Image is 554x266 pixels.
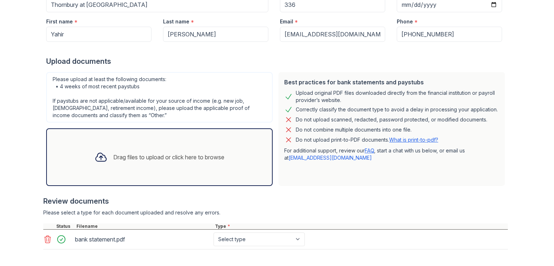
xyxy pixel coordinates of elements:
label: First name [46,18,73,25]
label: Last name [163,18,189,25]
label: Email [280,18,293,25]
div: Please select a type for each document uploaded and resolve any errors. [43,209,508,216]
div: Upload documents [46,56,508,66]
div: Please upload at least the following documents: • 4 weeks of most recent paystubs If paystubs are... [46,72,273,123]
div: Drag files to upload or click here to browse [113,153,224,161]
a: [EMAIL_ADDRESS][DOMAIN_NAME] [289,155,372,161]
div: Do not upload scanned, redacted, password protected, or modified documents. [296,115,487,124]
div: Review documents [43,196,508,206]
div: Do not combine multiple documents into one file. [296,125,412,134]
div: bank statement.pdf [75,234,211,245]
a: FAQ [365,147,374,154]
a: What is print-to-pdf? [389,137,438,143]
div: Type [214,223,508,229]
p: For additional support, review our , start a chat with us below, or email us at [284,147,499,161]
p: Do not upload print-to-PDF documents. [296,136,438,143]
div: Best practices for bank statements and paystubs [284,78,499,87]
div: Correctly classify the document type to avoid a delay in processing your application. [296,105,498,114]
div: Status [55,223,75,229]
div: Filename [75,223,214,229]
div: Upload original PDF files downloaded directly from the financial institution or payroll provider’... [296,89,499,104]
label: Phone [397,18,413,25]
